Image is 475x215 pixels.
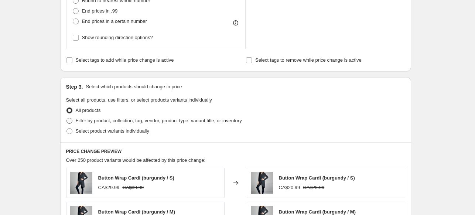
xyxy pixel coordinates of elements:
[82,35,153,40] span: Show rounding direction options?
[82,8,118,14] span: End prices in .99
[66,83,83,91] h2: Step 3.
[82,18,147,24] span: End prices in a certain number
[76,118,242,123] span: Filter by product, collection, tag, vendor, product type, variant title, or inventory
[86,83,182,91] p: Select which products should change in price
[98,175,174,181] span: Button Wrap Cardi (burgundy / S)
[76,107,101,113] span: All products
[66,149,405,154] h6: PRICE CHANGE PREVIEW
[279,184,300,191] div: CA$20.99
[76,57,174,63] span: Select tags to add while price change is active
[279,175,355,181] span: Button Wrap Cardi (burgundy / S)
[98,209,175,215] span: Button Wrap Cardi (burgundy / M)
[76,128,149,134] span: Select product variants individually
[122,184,144,191] strike: CA$39.99
[66,97,212,103] span: Select all products, use filters, or select products variants individually
[66,157,206,163] span: Over 250 product variants would be affected by this price change:
[251,172,273,194] img: 4701738_EM-87_80x.jpg
[279,209,356,215] span: Button Wrap Cardi (burgundy / M)
[98,184,120,191] div: CA$29.99
[255,57,362,63] span: Select tags to remove while price change is active
[70,172,92,194] img: 4701738_EM-87_80x.jpg
[303,184,324,191] strike: CA$29.99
